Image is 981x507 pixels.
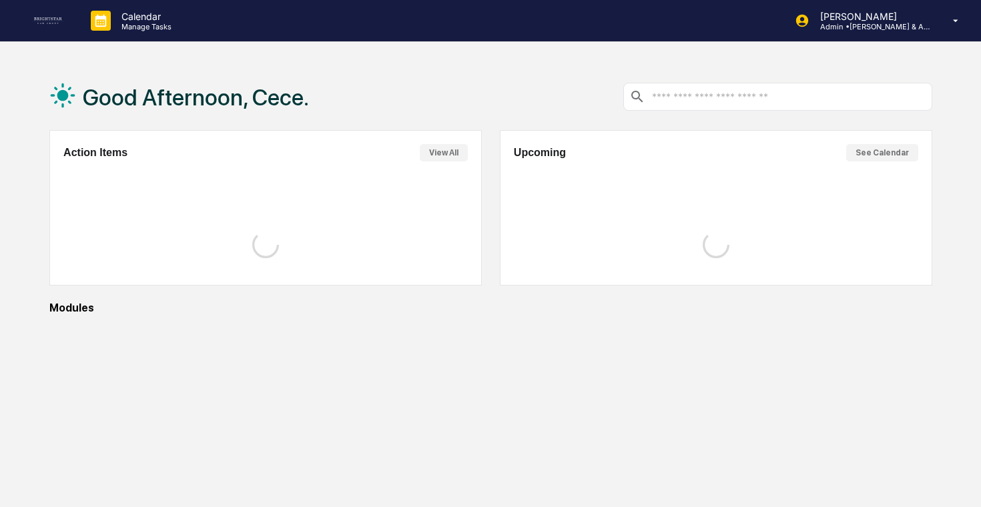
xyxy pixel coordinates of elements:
[809,11,934,22] p: [PERSON_NAME]
[111,22,178,31] p: Manage Tasks
[846,144,918,161] button: See Calendar
[83,84,309,111] h1: Good Afternoon, Cece.
[420,144,468,161] button: View All
[49,302,932,314] div: Modules
[111,11,178,22] p: Calendar
[32,17,64,24] img: logo
[63,147,127,159] h2: Action Items
[514,147,566,159] h2: Upcoming
[809,22,934,31] p: Admin • [PERSON_NAME] & Associates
